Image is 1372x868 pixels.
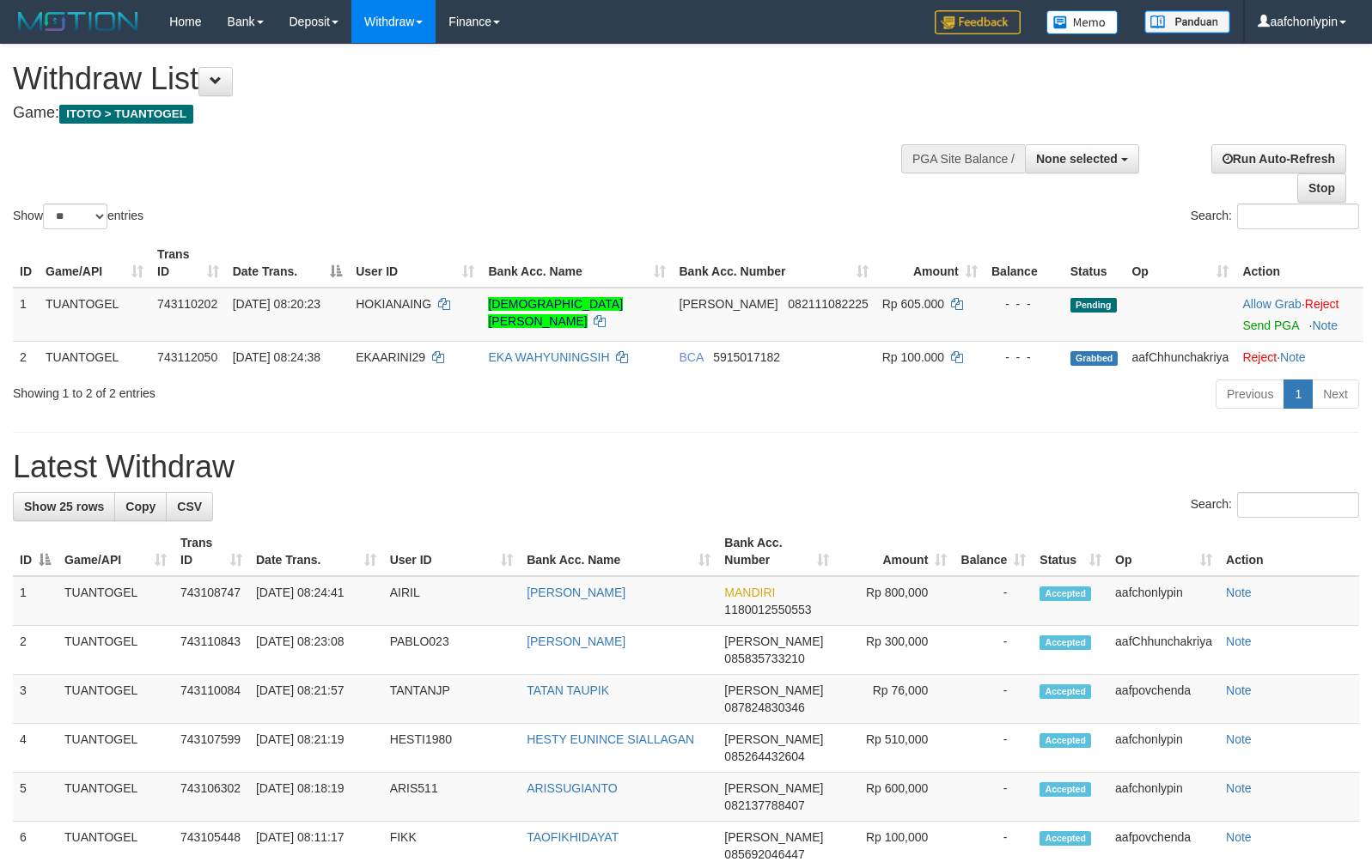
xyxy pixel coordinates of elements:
span: [DATE] 08:24:38 [233,350,320,364]
td: TUANTOGEL [58,773,174,822]
th: Balance [985,239,1064,288]
th: ID [13,239,39,288]
img: MOTION_logo.png [13,9,143,34]
select: Showentries [43,203,107,229]
a: CSV [166,492,213,521]
td: aafpovchenda [1108,675,1219,724]
span: Grabbed [1070,351,1119,366]
td: Rp 76,000 [836,675,954,724]
td: aafchonlypin [1108,576,1219,626]
span: [PERSON_NAME] [724,781,823,795]
td: 2 [13,341,39,373]
td: TANTANJP [383,675,520,724]
a: Note [1226,732,1252,746]
h1: Latest Withdraw [13,450,1359,484]
span: ITOTO > TUANTOGEL [59,105,193,124]
span: Accepted [1040,586,1091,601]
th: Game/API: activate to sort column ascending [58,527,174,576]
a: ARISSUGIANTO [527,781,618,795]
a: TAOFIKHIDAYAT [527,830,619,844]
span: Copy 5915017182 to clipboard [713,350,780,364]
span: [PERSON_NAME] [724,634,823,648]
td: 4 [13,724,58,773]
label: Search: [1191,203,1359,229]
span: Accepted [1040,733,1091,748]
td: - [954,773,1033,822]
td: aafchonlypin [1108,724,1219,773]
td: - [954,724,1033,773]
label: Show entries [13,203,143,229]
th: User ID: activate to sort column ascending [349,239,481,288]
a: Note [1226,683,1252,697]
a: Stop [1297,173,1346,203]
a: Note [1226,586,1252,599]
a: Note [1226,830,1252,844]
div: - - - [991,295,1057,313]
td: [DATE] 08:21:57 [249,675,383,724]
th: Trans ID: activate to sort column ascending [174,527,249,576]
td: TUANTOGEL [58,576,174,626]
td: Rp 800,000 [836,576,954,626]
h4: Game: [13,105,898,122]
td: [DATE] 08:21:19 [249,724,383,773]
td: PABLO023 [383,626,520,675]
td: Rp 510,000 [836,724,954,773]
a: TATAN TAUPIK [527,683,609,697]
span: [DATE] 08:20:23 [233,297,320,311]
td: [DATE] 08:24:41 [249,576,383,626]
span: [PERSON_NAME] [724,683,823,697]
span: Copy 085264432604 to clipboard [724,750,804,763]
td: 743110084 [174,675,249,724]
img: panduan.png [1144,10,1230,33]
td: 2 [13,626,58,675]
button: None selected [1025,144,1139,173]
th: Action [1219,527,1359,576]
th: Op: activate to sort column ascending [1125,239,1235,288]
span: [PERSON_NAME] [680,297,778,311]
th: Bank Acc. Number: activate to sort column ascending [717,527,836,576]
a: EKA WAHYUNINGSIH [488,350,609,364]
span: HOKIANAING [356,297,431,311]
span: Rp 100.000 [882,350,944,364]
td: AIRIL [383,576,520,626]
a: Next [1312,379,1359,409]
span: Accepted [1040,635,1091,650]
span: Accepted [1040,782,1091,797]
a: 1 [1284,379,1313,409]
th: ID: activate to sort column descending [13,527,58,576]
span: Rp 605.000 [882,297,944,311]
th: Bank Acc. Name: activate to sort column ascending [481,239,672,288]
th: Game/API: activate to sort column ascending [39,239,150,288]
th: Op: activate to sort column ascending [1108,527,1219,576]
td: ARIS511 [383,773,520,822]
a: Note [1312,319,1338,332]
th: Amount: activate to sort column ascending [875,239,985,288]
a: Allow Grab [1242,297,1301,311]
input: Search: [1237,203,1359,229]
span: BCA [680,350,704,364]
a: [PERSON_NAME] [527,586,625,599]
span: Copy 085835733210 to clipboard [724,652,804,665]
div: - - - [991,349,1057,366]
td: · [1235,341,1363,373]
th: User ID: activate to sort column ascending [383,527,520,576]
span: Accepted [1040,831,1091,846]
a: [PERSON_NAME] [527,634,625,648]
td: aafChhunchakriya [1125,341,1235,373]
td: 1 [13,288,39,342]
td: TUANTOGEL [39,288,150,342]
a: [DEMOGRAPHIC_DATA][PERSON_NAME] [488,297,623,328]
td: TUANTOGEL [58,626,174,675]
td: - [954,675,1033,724]
a: Send PGA [1242,319,1298,332]
span: Copy [125,500,155,513]
label: Search: [1191,492,1359,518]
span: EKAARINI29 [356,350,425,364]
td: TUANTOGEL [58,675,174,724]
a: Show 25 rows [13,492,115,521]
td: [DATE] 08:18:19 [249,773,383,822]
span: [PERSON_NAME] [724,732,823,746]
td: Rp 600,000 [836,773,954,822]
td: - [954,626,1033,675]
a: Reject [1242,350,1277,364]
